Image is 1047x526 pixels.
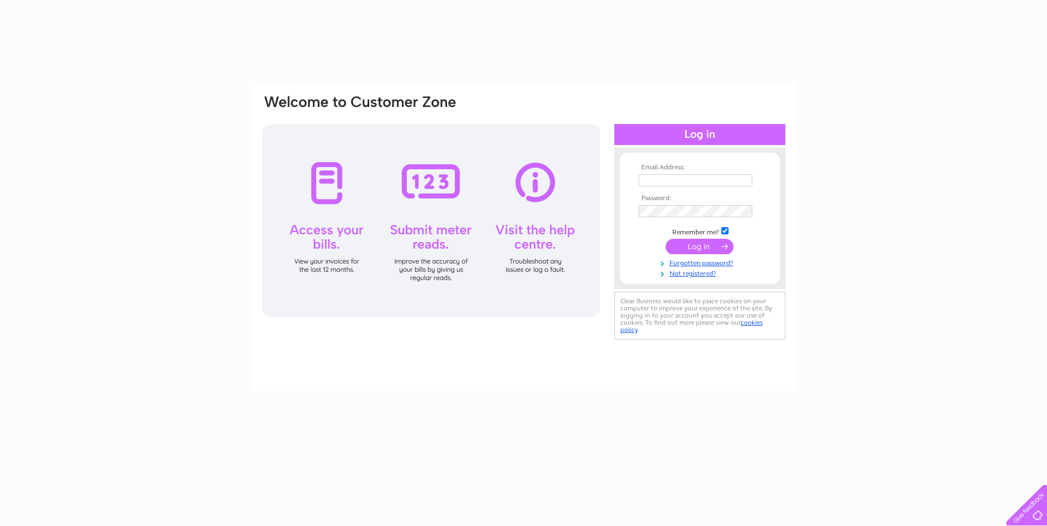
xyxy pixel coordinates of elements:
[614,292,785,340] div: Clear Business would like to place cookies on your computer to improve your experience of the sit...
[636,195,764,202] th: Password:
[666,239,734,254] input: Submit
[639,257,764,267] a: Forgotten password?
[636,164,764,171] th: Email Address:
[636,226,764,237] td: Remember me?
[639,267,764,278] a: Not registered?
[620,319,763,334] a: cookies policy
